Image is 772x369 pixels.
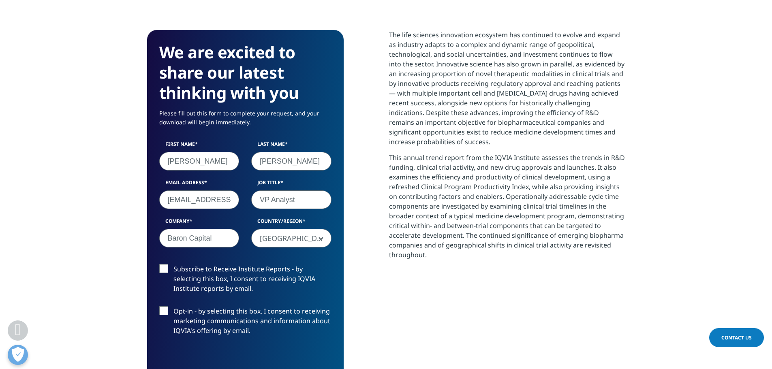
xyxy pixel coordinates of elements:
[159,264,331,298] label: Subscribe to Receive Institute Reports - by selecting this box, I consent to receiving IQVIA Inst...
[159,306,331,340] label: Opt-in - by selecting this box, I consent to receiving marketing communications and information a...
[159,109,331,133] p: Please fill out this form to complete your request, and your download will begin immediately.
[251,179,331,190] label: Job Title
[709,328,764,347] a: Contact Us
[389,153,625,266] p: This annual trend report from the IQVIA Institute assesses the trends in R&D funding, clinical tr...
[159,42,331,103] h3: We are excited to share our latest thinking with you
[251,218,331,229] label: Country/Region
[389,30,625,153] p: The life sciences innovation ecosystem has continued to evolve and expand as industry adapts to a...
[721,334,752,341] span: Contact Us
[159,141,240,152] label: First Name
[8,345,28,365] button: Open Preferences
[251,141,331,152] label: Last Name
[252,229,331,248] span: United States
[251,229,331,247] span: United States
[159,179,240,190] label: Email Address
[159,218,240,229] label: Company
